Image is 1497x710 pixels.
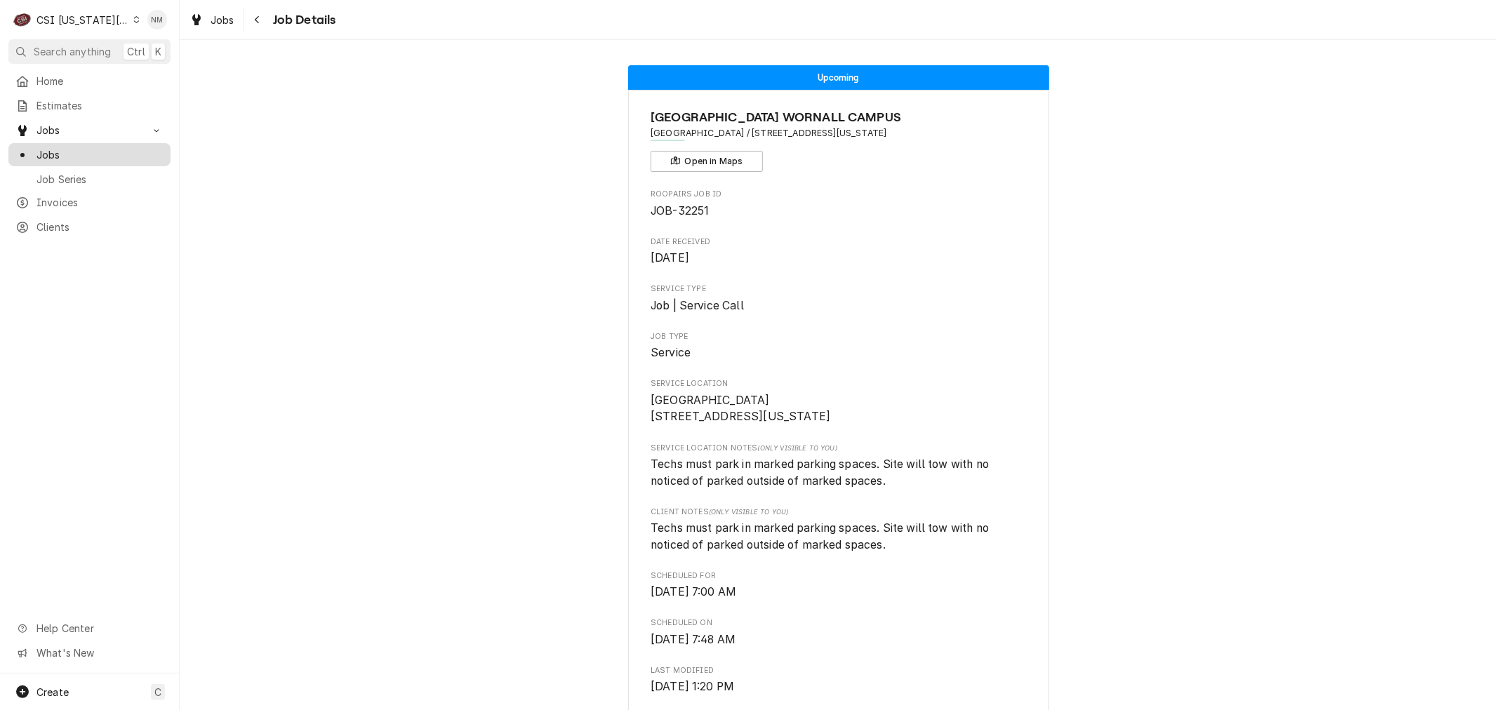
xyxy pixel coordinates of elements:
[651,392,1026,425] span: Service Location
[36,123,142,138] span: Jobs
[651,250,1026,267] span: Date Received
[36,220,164,234] span: Clients
[651,203,1026,220] span: Roopairs Job ID
[651,236,1026,248] span: Date Received
[36,74,164,88] span: Home
[8,39,171,64] button: Search anythingCtrlK
[651,283,1026,314] div: Service Type
[651,633,736,646] span: [DATE] 7:48 AM
[651,189,1026,200] span: Roopairs Job ID
[651,378,1026,425] div: Service Location
[651,617,1026,648] div: Scheduled On
[651,108,1026,172] div: Client Information
[127,44,145,59] span: Ctrl
[36,172,164,187] span: Job Series
[8,168,171,191] a: Job Series
[36,645,162,660] span: What's New
[269,11,336,29] span: Job Details
[651,378,1026,389] span: Service Location
[651,189,1026,219] div: Roopairs Job ID
[651,236,1026,267] div: Date Received
[13,10,32,29] div: CSI Kansas City's Avatar
[651,344,1026,361] span: Job Type
[36,147,164,162] span: Jobs
[36,98,164,113] span: Estimates
[651,665,1026,676] span: Last Modified
[758,444,837,452] span: (Only Visible to You)
[651,297,1026,314] span: Service Type
[651,204,709,217] span: JOB-32251
[36,686,69,698] span: Create
[147,10,167,29] div: NM
[8,94,171,117] a: Estimates
[651,346,691,359] span: Service
[13,10,32,29] div: C
[8,191,171,214] a: Invoices
[8,617,171,640] a: Go to Help Center
[651,331,1026,361] div: Job Type
[651,521,992,551] span: Techs must park in marked parking spaces. Site will tow with no noticed of parked outside of mark...
[651,443,1026,454] span: Service Location Notes
[211,13,234,27] span: Jobs
[651,570,1026,601] div: Scheduled For
[651,443,1026,490] div: [object Object]
[36,621,162,636] span: Help Center
[651,665,1026,695] div: Last Modified
[651,151,763,172] button: Open in Maps
[651,299,744,312] span: Job | Service Call
[651,456,1026,489] span: [object Object]
[651,680,734,693] span: [DATE] 1:20 PM
[8,143,171,166] a: Jobs
[651,457,992,488] span: Techs must park in marked parking spaces. Site will tow with no noticed of parked outside of mark...
[651,507,1026,554] div: [object Object]
[628,65,1049,90] div: Status
[651,617,1026,629] span: Scheduled On
[651,127,1026,140] span: Address
[36,195,164,210] span: Invoices
[651,520,1026,553] span: [object Object]
[818,73,858,82] span: Upcoming
[147,10,167,29] div: Nancy Manuel's Avatar
[8,69,171,93] a: Home
[651,283,1026,295] span: Service Type
[8,119,171,142] a: Go to Jobs
[36,13,129,27] div: CSI [US_STATE][GEOGRAPHIC_DATA]
[709,508,788,516] span: (Only Visible to You)
[651,251,689,264] span: [DATE]
[651,331,1026,342] span: Job Type
[184,8,240,32] a: Jobs
[246,8,269,31] button: Navigate back
[8,215,171,239] a: Clients
[651,631,1026,648] span: Scheduled On
[8,641,171,664] a: Go to What's New
[651,394,830,424] span: [GEOGRAPHIC_DATA] [STREET_ADDRESS][US_STATE]
[651,585,736,598] span: [DATE] 7:00 AM
[34,44,111,59] span: Search anything
[651,108,1026,127] span: Name
[651,570,1026,582] span: Scheduled For
[651,507,1026,518] span: Client Notes
[651,584,1026,601] span: Scheduled For
[155,44,161,59] span: K
[651,678,1026,695] span: Last Modified
[154,685,161,699] span: C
